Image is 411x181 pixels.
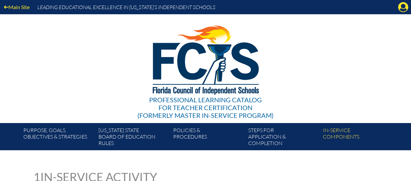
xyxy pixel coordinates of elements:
img: FCISlogo221.eps [138,14,273,103]
a: Professional Learning Catalog for Teacher Certification(formerly Master In-service Program) [135,13,276,120]
a: Main Site [1,3,32,11]
a: Purpose, goals,objectives & strategies [21,126,96,150]
a: In-servicecomponents [320,126,395,150]
a: [US_STATE] StateBoard of Education rules [96,126,171,150]
div: Professional Learning Catalog (formerly Master In-service Program) [137,96,274,119]
a: Steps forapplication & completion [246,126,320,150]
span: for Teacher Certification [159,104,252,111]
a: Policies &Procedures [171,126,245,150]
svg: Manage account [398,2,408,12]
